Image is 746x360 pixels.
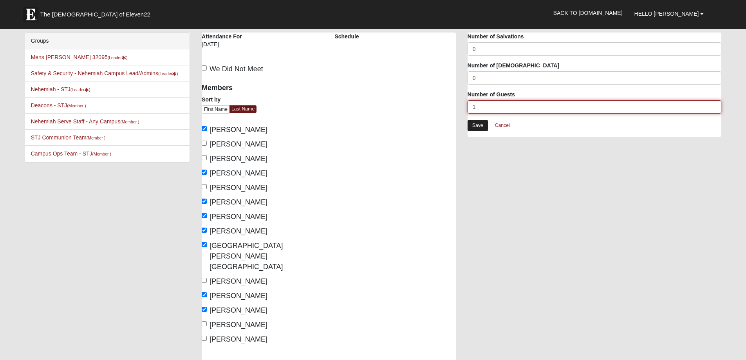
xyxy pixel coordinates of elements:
small: (Leader ) [70,87,90,92]
a: Deacons - STJ(Member ) [31,102,86,109]
a: Safety & Security - Nehemiah Campus Lead/Admins(Leader) [31,70,178,76]
input: [PERSON_NAME] [202,184,207,189]
small: (Leader ) [158,71,178,76]
span: [PERSON_NAME] [210,184,267,192]
label: Attendance For [202,33,242,40]
span: [PERSON_NAME] [210,213,267,221]
input: [PERSON_NAME] [202,213,207,218]
a: Back to [DOMAIN_NAME] [547,3,629,23]
input: [PERSON_NAME] [202,141,207,146]
input: [PERSON_NAME] [202,336,207,341]
span: [GEOGRAPHIC_DATA][PERSON_NAME][GEOGRAPHIC_DATA] [210,242,283,271]
label: Sort by [202,96,220,103]
input: [PERSON_NAME] [202,292,207,297]
span: [PERSON_NAME] [210,335,267,343]
span: [PERSON_NAME] [210,227,267,235]
input: [GEOGRAPHIC_DATA][PERSON_NAME][GEOGRAPHIC_DATA] [202,242,207,247]
small: (Member ) [92,152,111,156]
label: Number of [DEMOGRAPHIC_DATA] [468,62,559,69]
a: Last Name [229,105,256,113]
small: (Member ) [120,119,139,124]
a: STJ Communion Team(Member ) [31,134,106,141]
a: Nehemiah Serve Staff - Any Campus(Member ) [31,118,139,125]
input: [PERSON_NAME] [202,321,207,326]
span: [PERSON_NAME] [210,126,267,134]
a: Mens [PERSON_NAME] 32095(Leader) [31,54,128,60]
a: First Name [202,105,230,114]
input: [PERSON_NAME] [202,126,207,131]
span: [PERSON_NAME] [210,277,267,285]
input: [PERSON_NAME] [202,278,207,283]
input: [PERSON_NAME] [202,307,207,312]
label: Schedule [334,33,359,40]
span: [PERSON_NAME] [210,306,267,314]
span: [PERSON_NAME] [210,155,267,163]
a: Save [468,120,488,131]
span: Hello [PERSON_NAME] [634,11,699,17]
div: [DATE] [202,40,256,54]
input: We Did Not Meet [202,65,207,71]
span: The [DEMOGRAPHIC_DATA] of Eleven22 [40,11,150,18]
small: (Member ) [67,103,86,108]
input: [PERSON_NAME] [202,155,207,160]
h4: Members [202,84,323,92]
small: (Leader ) [108,55,128,60]
input: [PERSON_NAME] [202,199,207,204]
span: [PERSON_NAME] [210,321,267,329]
input: [PERSON_NAME] [202,228,207,233]
a: Nehemiah - STJ(Leader) [31,86,90,92]
span: [PERSON_NAME] [210,198,267,206]
small: (Member ) [87,136,105,140]
span: [PERSON_NAME] [210,169,267,177]
label: Number of Guests [468,90,515,98]
a: The [DEMOGRAPHIC_DATA] of Eleven22 [19,3,175,22]
span: [PERSON_NAME] [210,140,267,148]
label: Number of Salvations [468,33,524,40]
input: [PERSON_NAME] [202,170,207,175]
span: We Did Not Meet [210,65,263,73]
a: Hello [PERSON_NAME] [629,4,710,24]
a: Campus Ops Team - STJ(Member ) [31,150,111,157]
img: Eleven22 logo [23,7,38,22]
a: Cancel [490,119,515,132]
span: [PERSON_NAME] [210,292,267,300]
div: Groups [25,33,190,49]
